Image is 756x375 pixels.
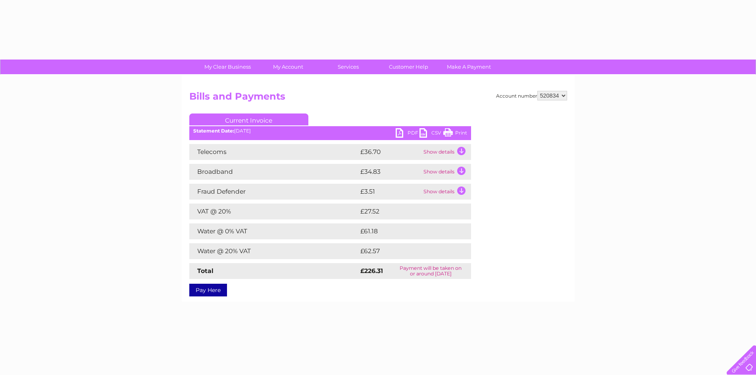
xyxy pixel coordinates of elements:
a: Print [443,128,467,140]
a: Make A Payment [436,60,502,74]
td: £36.70 [358,144,421,160]
strong: £226.31 [360,267,383,275]
strong: Total [197,267,214,275]
td: Show details [421,164,471,180]
td: £27.52 [358,204,454,219]
a: My Clear Business [195,60,260,74]
td: Telecoms [189,144,358,160]
td: £61.18 [358,223,454,239]
a: My Account [255,60,321,74]
td: Fraud Defender [189,184,358,200]
td: Payment will be taken on or around [DATE] [391,263,471,279]
a: Pay Here [189,284,227,296]
div: Account number [496,91,567,100]
a: PDF [396,128,419,140]
h2: Bills and Payments [189,91,567,106]
td: £34.83 [358,164,421,180]
td: £62.57 [358,243,455,259]
td: Water @ 0% VAT [189,223,358,239]
td: £3.51 [358,184,421,200]
div: [DATE] [189,128,471,134]
td: VAT @ 20% [189,204,358,219]
b: Statement Date: [193,128,234,134]
td: Show details [421,184,471,200]
td: Broadband [189,164,358,180]
a: Customer Help [376,60,441,74]
td: Water @ 20% VAT [189,243,358,259]
a: Services [315,60,381,74]
td: Show details [421,144,471,160]
a: Current Invoice [189,113,308,125]
a: CSV [419,128,443,140]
